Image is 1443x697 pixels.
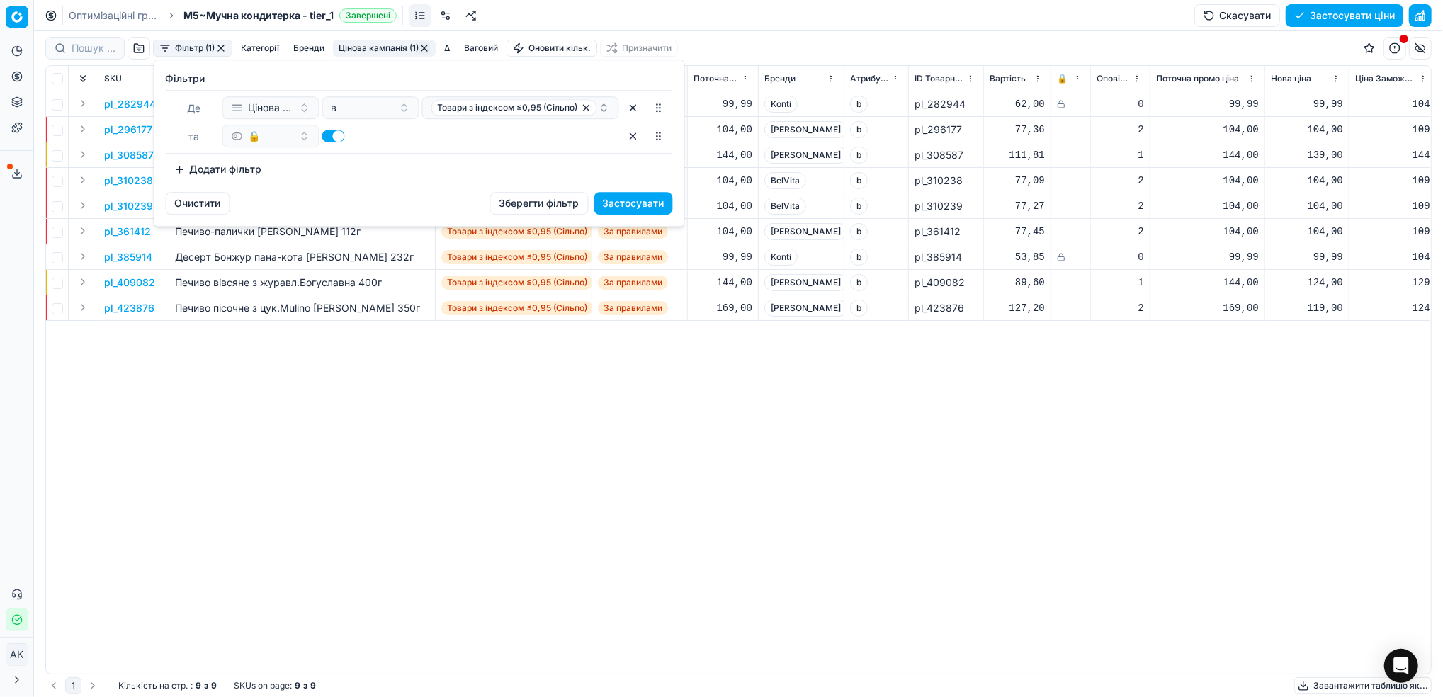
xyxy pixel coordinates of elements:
span: Цінова кампанія [249,101,293,115]
span: в [332,101,337,115]
label: Фiльтри [166,72,673,86]
span: Де [187,102,200,114]
button: Додати фільтр [166,158,271,181]
button: Зберегти фільтр [490,192,589,215]
span: 🔒 [249,129,261,143]
span: Товари з індексом ≤0,95 (Сільпо) [438,102,578,113]
button: Товари з індексом ≤0,95 (Сільпо) [422,96,619,119]
span: та [188,130,199,142]
button: Очистити [166,192,230,215]
button: Застосувати [594,192,673,215]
